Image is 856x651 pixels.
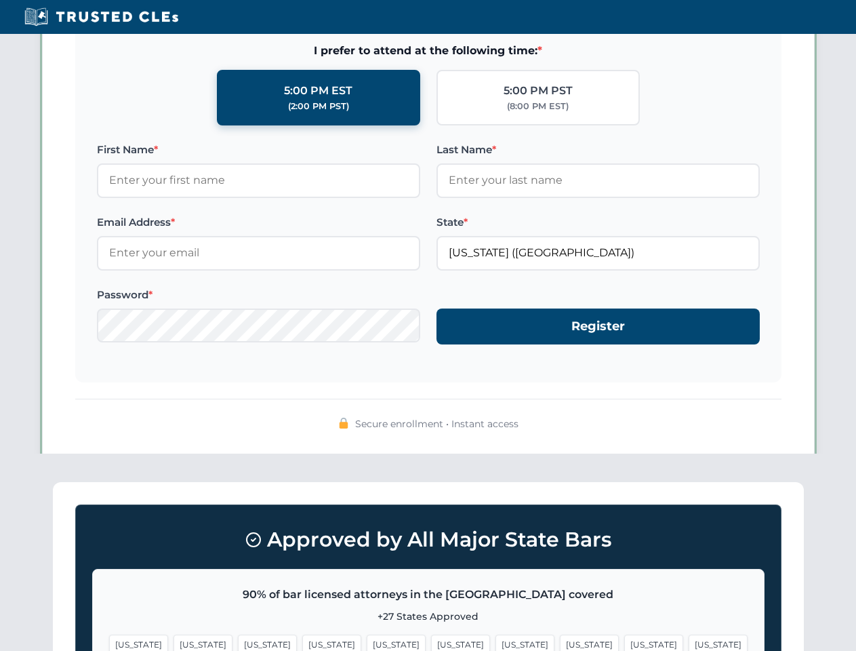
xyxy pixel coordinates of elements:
[355,416,518,431] span: Secure enrollment • Instant access
[97,42,760,60] span: I prefer to attend at the following time:
[92,521,765,558] h3: Approved by All Major State Bars
[20,7,182,27] img: Trusted CLEs
[504,82,573,100] div: 5:00 PM PST
[97,236,420,270] input: Enter your email
[436,163,760,197] input: Enter your last name
[97,287,420,303] label: Password
[436,309,760,344] button: Register
[436,142,760,158] label: Last Name
[436,236,760,270] input: Florida (FL)
[436,214,760,231] label: State
[109,586,748,604] p: 90% of bar licensed attorneys in the [GEOGRAPHIC_DATA] covered
[338,418,349,429] img: 🔒
[97,214,420,231] label: Email Address
[97,142,420,158] label: First Name
[109,609,748,624] p: +27 States Approved
[284,82,352,100] div: 5:00 PM EST
[97,163,420,197] input: Enter your first name
[507,100,569,113] div: (8:00 PM EST)
[288,100,349,113] div: (2:00 PM PST)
